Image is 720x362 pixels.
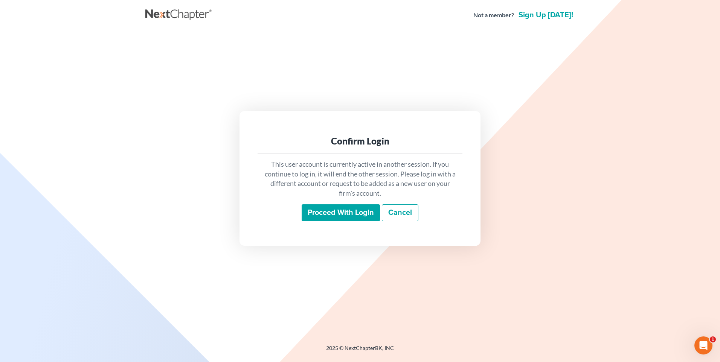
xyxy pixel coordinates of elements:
div: 2025 © NextChapterBK, INC [145,344,575,358]
span: 1 [710,336,716,342]
p: This user account is currently active in another session. If you continue to log in, it will end ... [264,160,456,198]
div: Confirm Login [264,135,456,147]
input: Proceed with login [302,204,380,222]
a: Cancel [382,204,418,222]
a: Sign up [DATE]! [517,11,575,19]
strong: Not a member? [473,11,514,20]
iframe: Intercom live chat [694,336,712,354]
